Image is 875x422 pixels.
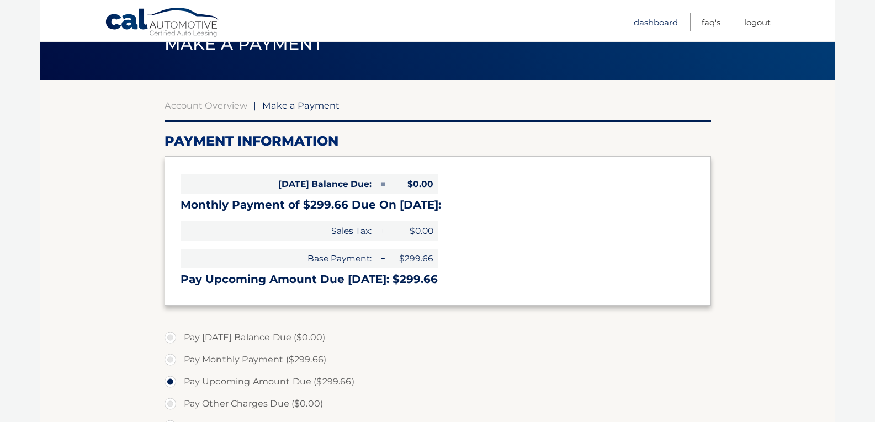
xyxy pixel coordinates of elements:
[165,393,711,415] label: Pay Other Charges Due ($0.00)
[165,100,247,111] a: Account Overview
[388,249,438,268] span: $299.66
[376,249,388,268] span: +
[105,7,221,39] a: Cal Automotive
[181,249,376,268] span: Base Payment:
[165,349,711,371] label: Pay Monthly Payment ($299.66)
[376,174,388,194] span: =
[634,13,678,31] a: Dashboard
[388,174,438,194] span: $0.00
[262,100,340,111] span: Make a Payment
[388,221,438,241] span: $0.00
[376,221,388,241] span: +
[165,133,711,149] h2: Payment Information
[165,371,711,393] label: Pay Upcoming Amount Due ($299.66)
[181,174,376,194] span: [DATE] Balance Due:
[253,100,256,111] span: |
[181,273,695,286] h3: Pay Upcoming Amount Due [DATE]: $299.66
[744,13,771,31] a: Logout
[181,198,695,212] h3: Monthly Payment of $299.66 Due On [DATE]:
[702,13,720,31] a: FAQ's
[181,221,376,241] span: Sales Tax:
[165,327,711,349] label: Pay [DATE] Balance Due ($0.00)
[165,34,323,54] span: Make a Payment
